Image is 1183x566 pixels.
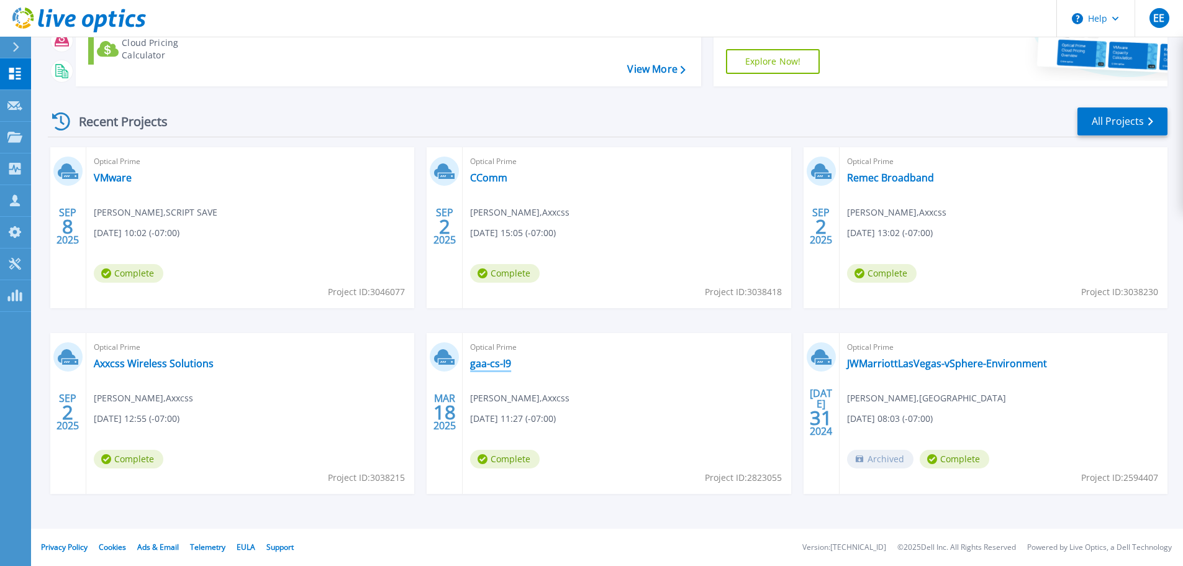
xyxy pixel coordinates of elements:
a: EULA [237,542,255,552]
a: All Projects [1077,107,1167,135]
div: Cloud Pricing Calculator [122,37,221,62]
div: SEP 2025 [433,204,456,249]
div: Recent Projects [48,106,184,137]
span: [DATE] 10:02 (-07:00) [94,226,179,240]
div: SEP 2025 [56,390,79,435]
a: Telemetry [190,542,225,552]
li: Powered by Live Optics, a Dell Technology [1027,544,1172,552]
span: 2 [815,221,827,232]
a: VMware [94,171,132,184]
a: JWMarriottLasVegas-vSphere-Environment [847,357,1047,370]
a: View More [627,63,685,75]
span: Optical Prime [847,340,1160,354]
span: Complete [94,450,163,468]
div: SEP 2025 [56,204,79,249]
span: Optical Prime [94,155,407,168]
span: Optical Prime [470,340,783,354]
span: Optical Prime [94,340,407,354]
span: Complete [847,264,917,283]
span: Optical Prime [847,155,1160,168]
span: [DATE] 12:55 (-07:00) [94,412,179,426]
span: [PERSON_NAME] , Axxcss [847,206,946,219]
span: 31 [810,413,832,423]
span: 2 [439,221,450,232]
span: [PERSON_NAME] , Axxcss [94,391,193,405]
a: Axxcss Wireless Solutions [94,357,214,370]
a: Cookies [99,542,126,552]
span: Project ID: 3038215 [328,471,405,485]
span: Project ID: 2594407 [1081,471,1158,485]
span: 2 [62,407,73,418]
span: Complete [470,450,540,468]
span: 8 [62,221,73,232]
span: [DATE] 08:03 (-07:00) [847,412,933,426]
span: Project ID: 2823055 [705,471,782,485]
span: [PERSON_NAME] , Axxcss [470,391,569,405]
span: Project ID: 3038230 [1081,285,1158,299]
span: EE [1153,13,1164,23]
span: Complete [470,264,540,283]
span: [PERSON_NAME] , [GEOGRAPHIC_DATA] [847,391,1006,405]
a: Cloud Pricing Calculator [88,34,227,65]
span: Project ID: 3046077 [328,285,405,299]
span: [PERSON_NAME] , Axxcss [470,206,569,219]
li: Version: [TECHNICAL_ID] [802,544,886,552]
span: [DATE] 13:02 (-07:00) [847,226,933,240]
a: Ads & Email [137,542,179,552]
span: Archived [847,450,913,468]
a: CComm [470,171,507,184]
span: [DATE] 11:27 (-07:00) [470,412,556,426]
span: Optical Prime [470,155,783,168]
a: Support [266,542,294,552]
span: Project ID: 3038418 [705,285,782,299]
div: SEP 2025 [809,204,833,249]
a: Remec Broadband [847,171,934,184]
div: [DATE] 2024 [809,390,833,435]
span: 18 [433,407,456,418]
a: Privacy Policy [41,542,88,552]
a: gaa-cs-I9 [470,357,511,370]
li: © 2025 Dell Inc. All Rights Reserved [897,544,1016,552]
div: MAR 2025 [433,390,456,435]
span: Complete [920,450,989,468]
span: Complete [94,264,163,283]
a: Explore Now! [726,49,820,74]
span: [DATE] 15:05 (-07:00) [470,226,556,240]
span: [PERSON_NAME] , SCRIPT SAVE [94,206,217,219]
